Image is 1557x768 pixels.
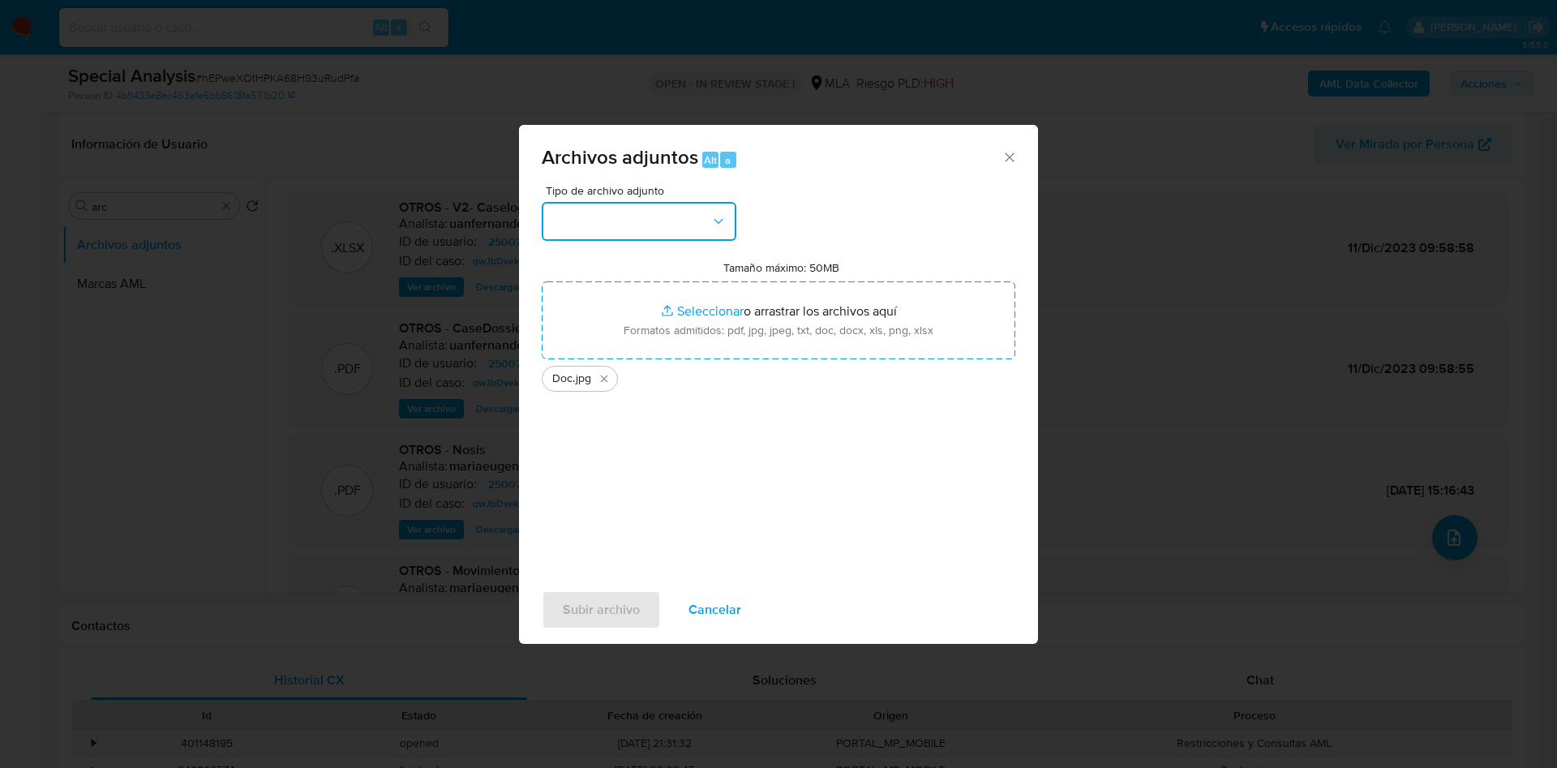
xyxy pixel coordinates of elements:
[1002,149,1016,164] button: Cerrar
[552,371,573,387] span: Doc
[573,371,591,387] span: .jpg
[546,185,740,196] span: Tipo de archivo adjunto
[725,152,731,168] span: a
[688,592,741,628] span: Cancelar
[723,260,839,275] label: Tamaño máximo: 50MB
[704,152,717,168] span: Alt
[542,359,1015,392] ul: Archivos seleccionados
[594,369,614,388] button: Eliminar Doc.jpg
[542,143,698,171] span: Archivos adjuntos
[667,590,762,629] button: Cancelar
